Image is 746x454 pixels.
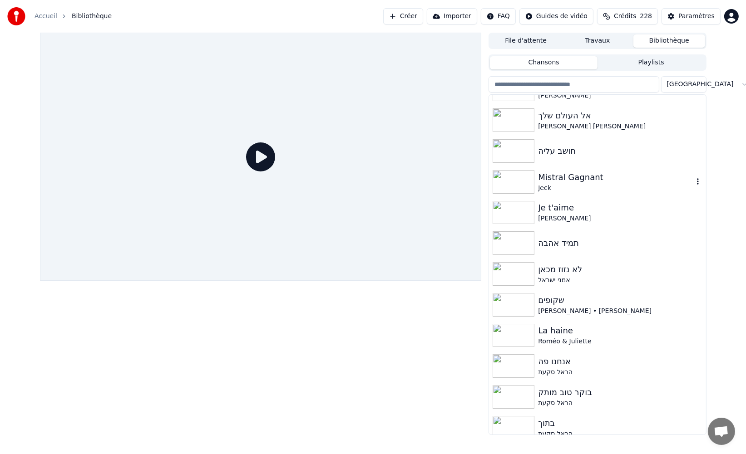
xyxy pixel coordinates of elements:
button: Guides de vidéo [519,8,593,24]
div: בתוך [538,417,702,430]
div: [PERSON_NAME] [PERSON_NAME] [538,122,702,131]
button: FAQ [481,8,516,24]
div: [PERSON_NAME] [538,91,702,100]
span: 228 [640,12,652,21]
button: Playlists [598,56,705,69]
a: Accueil [35,12,57,21]
div: הראל סקעת [538,399,702,408]
a: Ouvrir le chat [708,418,735,445]
button: Chansons [490,56,598,69]
div: Mistral Gagnant [538,171,693,184]
span: [GEOGRAPHIC_DATA] [667,80,734,89]
button: Crédits228 [597,8,658,24]
div: תמיד אהבה [538,237,702,249]
div: שקופים [538,294,702,307]
div: Paramètres [678,12,715,21]
div: [PERSON_NAME] [538,214,702,223]
span: Bibliothèque [72,12,112,21]
div: הראל סקעת [538,368,702,377]
div: אנחנו פה [538,355,702,368]
button: Paramètres [662,8,721,24]
button: Créer [383,8,423,24]
span: Crédits [614,12,636,21]
div: אמני ישראל [538,276,702,285]
div: [PERSON_NAME] • [PERSON_NAME] [538,307,702,316]
div: La haine [538,324,702,337]
div: Jeck [538,184,693,193]
nav: breadcrumb [35,12,112,21]
div: לא נזוז מכאן [538,263,702,276]
div: הראל סקעת [538,430,702,439]
button: Travaux [562,34,633,48]
div: Je t'aime [538,201,702,214]
div: Roméo & Juliette [538,337,702,346]
img: youka [7,7,25,25]
button: Bibliothèque [633,34,705,48]
div: בוקר טוב מותק [538,386,702,399]
button: File d'attente [490,34,562,48]
button: Importer [427,8,477,24]
div: חושב עליה [538,145,702,157]
div: אל העולם שלך [538,109,702,122]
